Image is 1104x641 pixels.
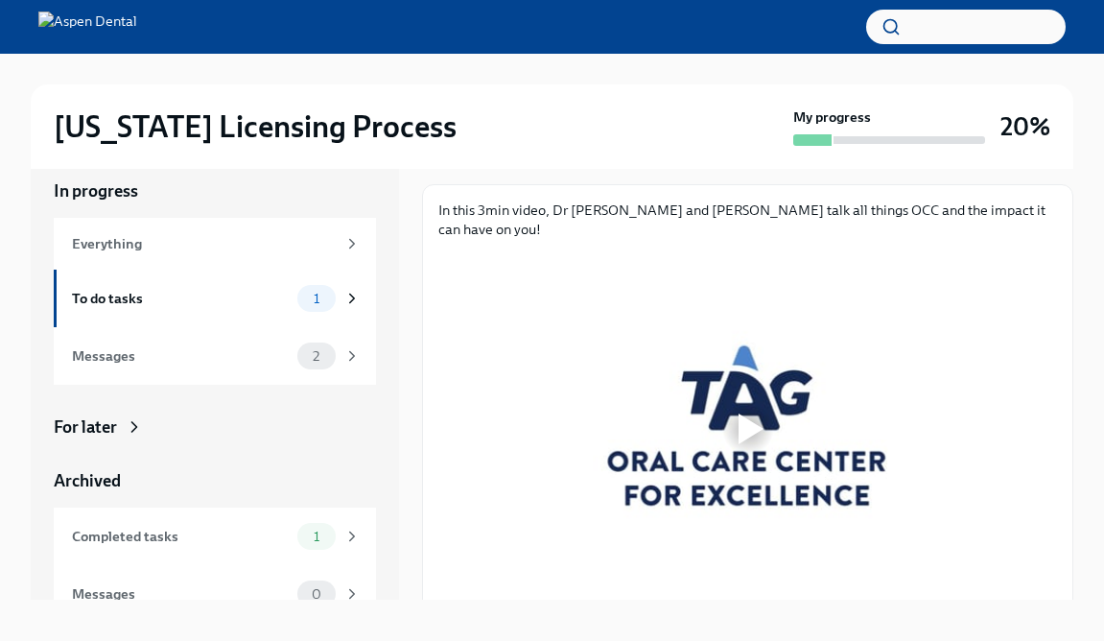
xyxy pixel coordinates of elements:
div: Completed tasks [72,526,290,547]
a: Everything [54,218,376,270]
div: For later [54,415,117,439]
a: Messages0 [54,565,376,623]
a: For later [54,415,376,439]
p: In this 3min video, Dr [PERSON_NAME] and [PERSON_NAME] talk all things OCC and the impact it can ... [438,201,1057,239]
a: In progress [54,179,376,202]
div: Messages [72,583,290,605]
h2: [US_STATE] Licensing Process [54,107,457,146]
span: 0 [300,587,333,602]
span: 1 [302,530,331,544]
span: 2 [301,349,331,364]
a: Archived [54,469,376,492]
div: Messages [72,345,290,367]
a: To do tasks1 [54,270,376,327]
div: To do tasks [72,288,290,309]
h3: 20% [1000,109,1050,144]
strong: My progress [793,107,871,127]
a: Completed tasks1 [54,508,376,565]
span: 1 [302,292,331,306]
img: Aspen Dental [38,12,137,42]
div: Everything [72,233,336,254]
a: Messages2 [54,327,376,385]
